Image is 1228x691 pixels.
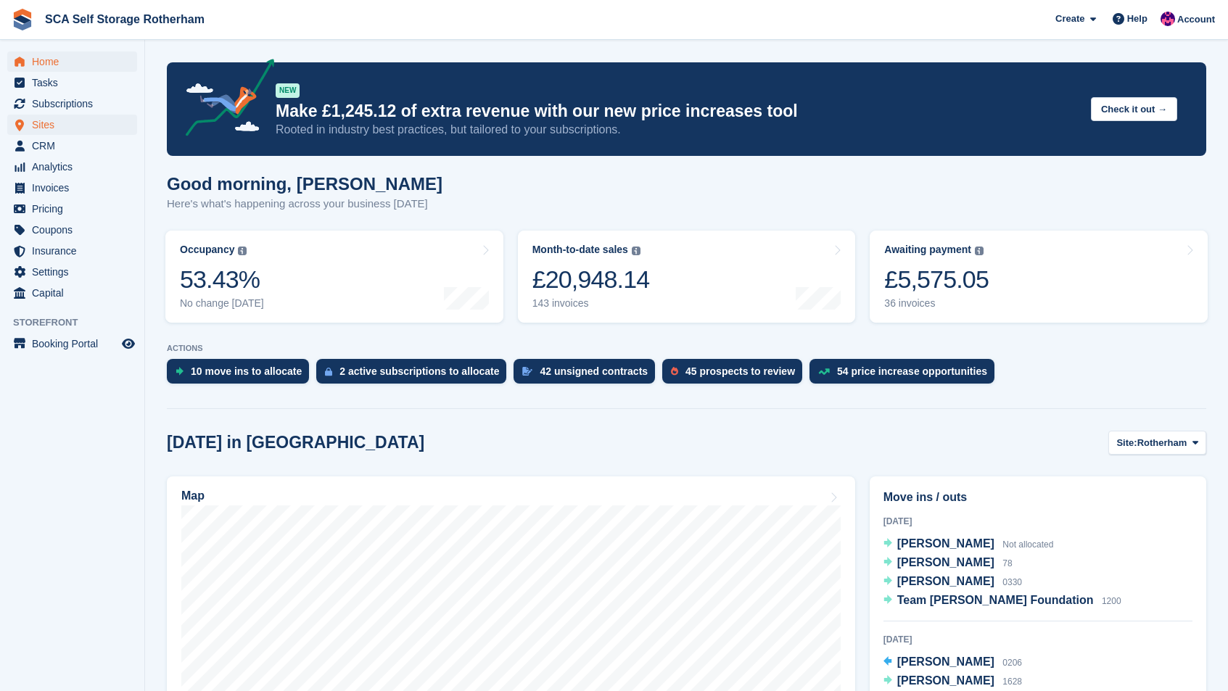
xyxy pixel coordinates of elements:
img: icon-info-grey-7440780725fd019a000dd9b08b2336e03edf1995a4989e88bcd33f0948082b44.svg [238,247,247,255]
img: price_increase_opportunities-93ffe204e8149a01c8c9dc8f82e8f89637d9d84a8eef4429ea346261dce0b2c0.svg [818,368,830,375]
img: icon-info-grey-7440780725fd019a000dd9b08b2336e03edf1995a4989e88bcd33f0948082b44.svg [632,247,640,255]
span: 78 [1002,558,1012,568]
a: menu [7,283,137,303]
h2: Move ins / outs [883,489,1192,506]
a: Awaiting payment £5,575.05 36 invoices [870,231,1208,323]
a: menu [7,241,137,261]
a: menu [7,157,137,177]
a: [PERSON_NAME] 1628 [883,672,1022,691]
h2: Map [181,489,205,502]
div: Awaiting payment [884,244,971,256]
a: 45 prospects to review [662,359,809,391]
span: Home [32,51,119,72]
a: menu [7,262,137,282]
span: Tasks [32,73,119,93]
span: 0206 [1002,658,1022,668]
h2: [DATE] in [GEOGRAPHIC_DATA] [167,433,424,452]
span: [PERSON_NAME] [897,674,994,687]
a: 54 price increase opportunities [809,359,1002,391]
div: No change [DATE] [180,297,264,310]
a: menu [7,334,137,354]
span: 1200 [1102,596,1121,606]
a: SCA Self Storage Rotherham [39,7,210,31]
img: icon-info-grey-7440780725fd019a000dd9b08b2336e03edf1995a4989e88bcd33f0948082b44.svg [975,247,984,255]
a: [PERSON_NAME] 0206 [883,653,1022,672]
img: active_subscription_to_allocate_icon-d502201f5373d7db506a760aba3b589e785aa758c864c3986d89f69b8ff3... [325,367,332,376]
span: [PERSON_NAME] [897,575,994,587]
span: [PERSON_NAME] [897,556,994,568]
span: Subscriptions [32,94,119,114]
p: Make £1,245.12 of extra revenue with our new price increases tool [276,101,1079,122]
div: [DATE] [883,515,1192,528]
a: Team [PERSON_NAME] Foundation 1200 [883,592,1121,611]
a: [PERSON_NAME] Not allocated [883,535,1054,554]
span: Analytics [32,157,119,177]
span: Account [1177,12,1215,27]
button: Site: Rotherham [1108,431,1206,455]
div: 53.43% [180,265,264,294]
span: 1628 [1002,676,1022,687]
span: [PERSON_NAME] [897,537,994,550]
div: £20,948.14 [532,265,650,294]
a: Month-to-date sales £20,948.14 143 invoices [518,231,856,323]
div: 36 invoices [884,297,989,310]
span: Insurance [32,241,119,261]
span: Create [1055,12,1084,26]
span: Help [1127,12,1147,26]
a: menu [7,94,137,114]
div: 45 prospects to review [685,365,795,377]
div: [DATE] [883,633,1192,646]
p: ACTIONS [167,344,1206,353]
img: prospect-51fa495bee0391a8d652442698ab0144808aea92771e9ea1ae160a38d050c398.svg [671,367,678,376]
a: menu [7,51,137,72]
img: price-adjustments-announcement-icon-8257ccfd72463d97f412b2fc003d46551f7dbcb40ab6d574587a9cd5c0d94... [173,59,275,141]
div: Occupancy [180,244,234,256]
a: menu [7,178,137,198]
span: Settings [32,262,119,282]
a: menu [7,115,137,135]
span: [PERSON_NAME] [897,655,994,668]
div: £5,575.05 [884,265,989,294]
span: Team [PERSON_NAME] Foundation [897,594,1094,606]
span: Pricing [32,199,119,219]
p: Here's what's happening across your business [DATE] [167,196,442,212]
span: CRM [32,136,119,156]
a: 2 active subscriptions to allocate [316,359,514,391]
a: 10 move ins to allocate [167,359,316,391]
span: Site: [1116,436,1137,450]
div: NEW [276,83,300,98]
a: Preview store [120,335,137,352]
div: 2 active subscriptions to allocate [339,365,499,377]
span: Invoices [32,178,119,198]
p: Rooted in industry best practices, but tailored to your subscriptions. [276,122,1079,138]
a: Occupancy 53.43% No change [DATE] [165,231,503,323]
img: Sam Chapman [1161,12,1175,26]
a: [PERSON_NAME] 78 [883,554,1013,573]
a: 42 unsigned contracts [514,359,662,391]
img: stora-icon-8386f47178a22dfd0bd8f6a31ec36ba5ce8667c1dd55bd0f319d3a0aa187defe.svg [12,9,33,30]
span: 0330 [1002,577,1022,587]
a: menu [7,136,137,156]
div: 54 price increase opportunities [837,365,987,377]
a: menu [7,73,137,93]
span: Capital [32,283,119,303]
span: Rotherham [1137,436,1187,450]
div: 42 unsigned contracts [540,365,648,377]
img: contract_signature_icon-13c848040528278c33f63329250d36e43548de30e8caae1d1a13099fd9432cc5.svg [522,367,532,376]
a: menu [7,220,137,240]
span: Coupons [32,220,119,240]
img: move_ins_to_allocate_icon-fdf77a2bb77ea45bf5b3d319d69a93e2d87916cf1d5bf7949dd705db3b84f3ca.svg [176,367,184,376]
span: Not allocated [1002,539,1053,550]
span: Storefront [13,315,144,330]
a: [PERSON_NAME] 0330 [883,573,1022,592]
div: 143 invoices [532,297,650,310]
span: Booking Portal [32,334,119,354]
div: Month-to-date sales [532,244,628,256]
span: Sites [32,115,119,135]
a: menu [7,199,137,219]
h1: Good morning, [PERSON_NAME] [167,174,442,194]
div: 10 move ins to allocate [191,365,302,377]
button: Check it out → [1091,97,1177,121]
